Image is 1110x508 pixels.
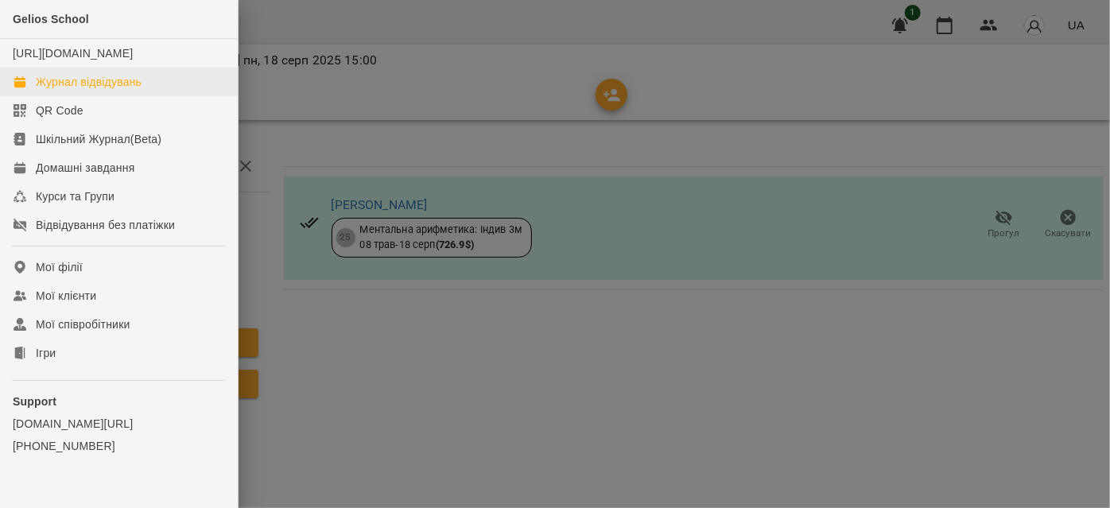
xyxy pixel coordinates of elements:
[36,345,56,361] div: Ігри
[13,438,225,454] a: [PHONE_NUMBER]
[36,103,83,118] div: QR Code
[36,160,134,176] div: Домашні завдання
[13,47,133,60] a: [URL][DOMAIN_NAME]
[36,131,161,147] div: Шкільний Журнал(Beta)
[36,74,142,90] div: Журнал відвідувань
[13,394,225,409] p: Support
[36,288,96,304] div: Мої клієнти
[36,188,114,204] div: Курси та Групи
[13,13,89,25] span: Gelios School
[36,259,83,275] div: Мої філії
[13,416,225,432] a: [DOMAIN_NAME][URL]
[36,217,175,233] div: Відвідування без платіжки
[36,316,130,332] div: Мої співробітники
